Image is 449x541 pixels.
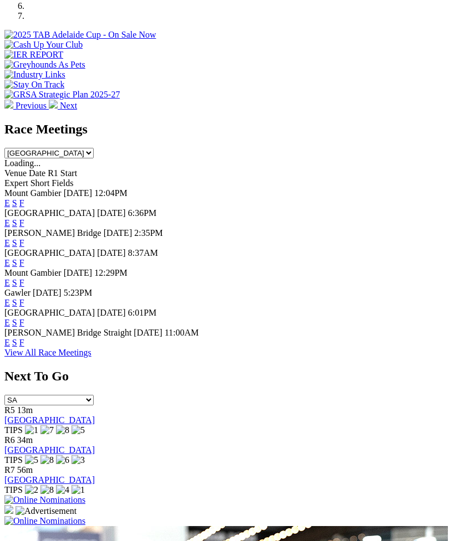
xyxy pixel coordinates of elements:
span: Expert [4,178,28,188]
span: [DATE] [134,328,162,337]
span: [DATE] [97,308,126,317]
a: [GEOGRAPHIC_DATA] [4,475,95,485]
span: R5 [4,405,15,415]
img: Cash Up Your Club [4,40,83,50]
img: Online Nominations [4,516,85,526]
span: [GEOGRAPHIC_DATA] [4,248,95,257]
a: E [4,258,10,267]
img: 15187_Greyhounds_GreysPlayCentral_Resize_SA_WebsiteBanner_300x115_2025.jpg [4,505,13,514]
img: 5 [72,425,85,435]
a: E [4,198,10,208]
img: Advertisement [16,506,76,516]
span: Previous [16,101,47,110]
a: E [4,278,10,287]
span: Next [60,101,77,110]
span: TIPS [4,455,23,465]
a: [GEOGRAPHIC_DATA] [4,415,95,425]
img: 5 [25,455,38,465]
img: GRSA Strategic Plan 2025-27 [4,90,120,100]
a: E [4,218,10,228]
a: S [12,258,17,267]
img: 8 [40,455,54,465]
a: S [12,198,17,208]
span: 12:04PM [94,188,127,198]
img: 1 [72,485,85,495]
img: 1 [25,425,38,435]
img: Industry Links [4,70,65,80]
span: 6:36PM [128,208,157,218]
span: TIPS [4,425,23,435]
span: [PERSON_NAME] Bridge [4,228,101,238]
span: R6 [4,435,15,445]
a: F [19,218,24,228]
a: S [12,218,17,228]
img: 7 [40,425,54,435]
img: chevron-left-pager-white.svg [4,100,13,109]
img: chevron-right-pager-white.svg [49,100,58,109]
img: Greyhounds As Pets [4,60,85,70]
span: 11:00AM [165,328,199,337]
span: 34m [17,435,33,445]
span: Mount Gambier [4,188,62,198]
span: Gawler [4,288,30,297]
a: View All Race Meetings [4,348,91,357]
a: E [4,338,10,347]
img: 3 [72,455,85,465]
span: 56m [17,465,33,475]
span: 13m [17,405,33,415]
a: S [12,298,17,307]
h2: Race Meetings [4,122,445,137]
span: [DATE] [104,228,132,238]
img: 6 [56,455,69,465]
a: E [4,298,10,307]
a: F [19,238,24,248]
span: TIPS [4,485,23,494]
a: F [19,198,24,208]
a: S [12,318,17,327]
a: F [19,278,24,287]
span: 8:37AM [128,248,158,257]
span: [GEOGRAPHIC_DATA] [4,308,95,317]
h2: Next To Go [4,369,445,384]
a: F [19,318,24,327]
img: 2025 TAB Adelaide Cup - On Sale Now [4,30,156,40]
a: S [12,238,17,248]
a: F [19,298,24,307]
span: R1 Start [48,168,77,178]
a: F [19,338,24,347]
a: Previous [4,101,49,110]
a: S [12,278,17,287]
span: Fields [52,178,73,188]
span: [GEOGRAPHIC_DATA] [4,208,95,218]
span: Venue [4,168,27,178]
img: Online Nominations [4,495,85,505]
a: E [4,238,10,248]
span: [DATE] [97,248,126,257]
a: F [19,258,24,267]
span: 5:23PM [64,288,93,297]
img: Stay On Track [4,80,64,90]
span: R7 [4,465,15,475]
span: Date [29,168,45,178]
img: IER REPORT [4,50,63,60]
a: Next [49,101,77,110]
span: 6:01PM [128,308,157,317]
span: Short [30,178,50,188]
span: [DATE] [33,288,62,297]
a: [GEOGRAPHIC_DATA] [4,445,95,455]
img: 8 [56,425,69,435]
img: 4 [56,485,69,495]
a: E [4,318,10,327]
span: 12:29PM [94,268,127,277]
span: 2:35PM [134,228,163,238]
span: Mount Gambier [4,268,62,277]
span: [DATE] [64,268,93,277]
span: [DATE] [64,188,93,198]
a: S [12,338,17,347]
span: [DATE] [97,208,126,218]
span: [PERSON_NAME] Bridge Straight [4,328,131,337]
img: 8 [40,485,54,495]
img: 2 [25,485,38,495]
span: Loading... [4,158,40,168]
